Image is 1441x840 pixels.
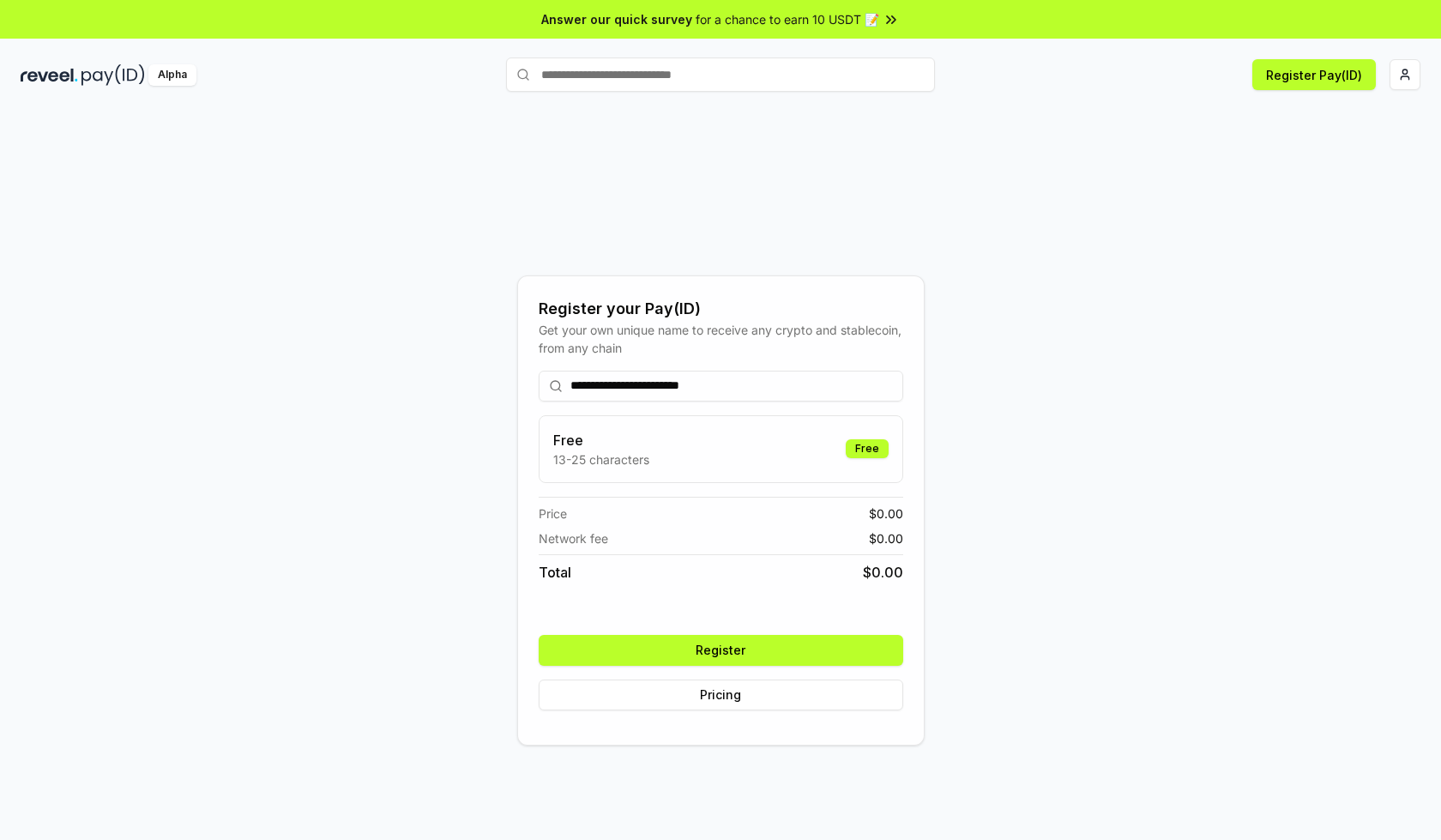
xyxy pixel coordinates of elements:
button: Register [539,635,903,666]
div: Register your Pay(ID) [539,297,903,321]
span: for a chance to earn 10 USDT 📝 [696,10,879,28]
span: Price [539,505,567,523]
span: Network fee [539,529,608,547]
button: Pricing [539,680,903,710]
span: Total [539,562,571,583]
img: pay_id [81,64,145,86]
h3: Free [553,430,649,450]
span: $ 0.00 [869,505,903,523]
img: reveel_dark [21,64,78,86]
button: Register Pay(ID) [1252,59,1376,90]
p: 13-25 characters [553,450,649,468]
div: Get your own unique name to receive any crypto and stablecoin, from any chain [539,321,903,357]
div: Alpha [148,64,196,86]
span: $ 0.00 [863,562,903,583]
span: Answer our quick survey [541,10,692,28]
div: Free [846,439,889,458]
span: $ 0.00 [869,529,903,547]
